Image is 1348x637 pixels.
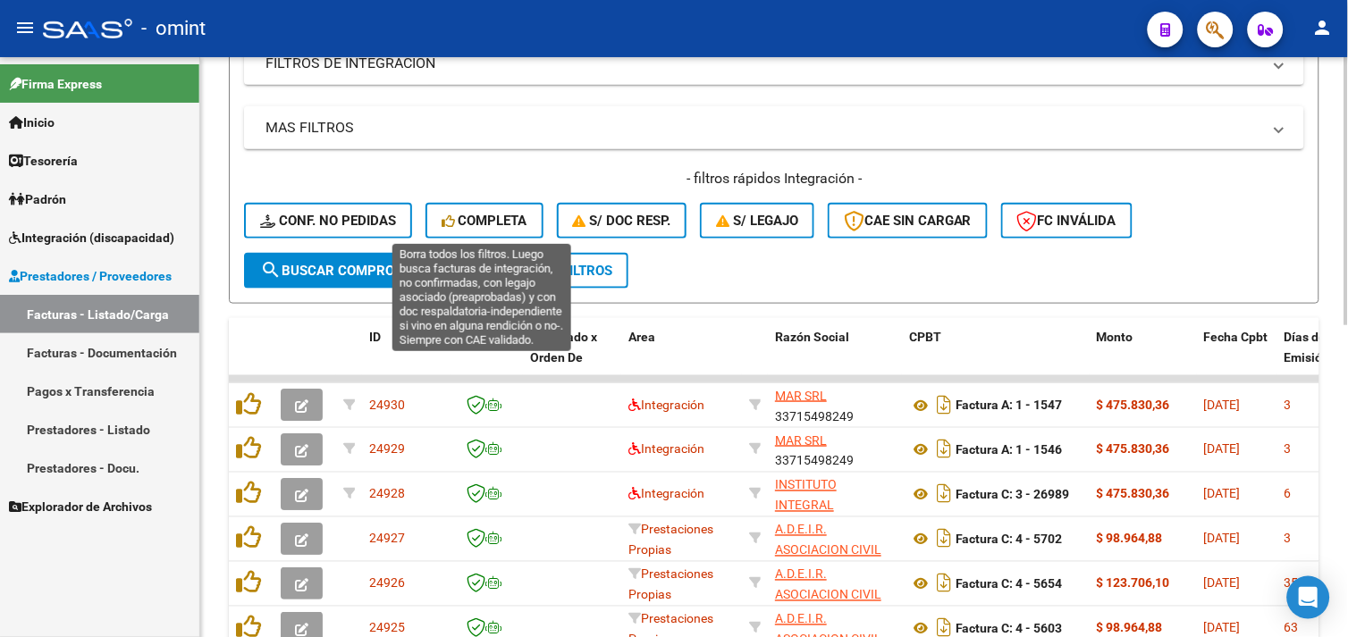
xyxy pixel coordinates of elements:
span: Días desde Emisión [1285,330,1347,365]
span: Buscar Comprobante [260,263,437,279]
span: Integración [628,487,704,501]
i: Descargar documento [932,435,956,464]
strong: Factura A: 1 - 1547 [956,398,1063,413]
span: FC Inválida [1017,213,1116,229]
span: 24929 [369,442,405,457]
span: 3 [1285,442,1292,457]
button: Completa [425,203,543,239]
button: CAE SIN CARGAR [828,203,988,239]
span: CPBT [909,330,941,344]
span: Borrar Filtros [484,263,612,279]
span: Inicio [9,113,55,132]
datatable-header-cell: CAE [451,318,523,397]
div: Open Intercom Messenger [1287,576,1330,619]
mat-icon: person [1312,17,1334,38]
span: INSTITUTO INTEGRAL SOCIEDAD ANONIMA [775,478,894,533]
span: 24928 [369,487,405,501]
span: ID [369,330,381,344]
strong: Factura C: 3 - 26989 [956,488,1070,502]
i: Descargar documento [932,569,956,598]
span: - omint [141,9,206,48]
button: FC Inválida [1001,203,1133,239]
span: 24925 [369,621,405,635]
button: Conf. no pedidas [244,203,412,239]
span: Integración [628,398,704,412]
datatable-header-cell: Monto [1090,318,1197,397]
span: Area [628,330,655,344]
span: 35 [1285,576,1299,591]
span: Completa [442,213,527,229]
strong: $ 475.830,36 [1097,442,1170,457]
span: Prestaciones Propias [628,567,713,602]
span: MAR SRL [775,433,827,448]
span: Prestaciones Propias [628,523,713,557]
mat-icon: search [260,259,282,281]
span: S/ legajo [716,213,798,229]
mat-icon: menu [14,17,36,38]
span: Tesorería [9,151,78,171]
div: 30709032034 [775,520,895,557]
span: MAR SRL [775,389,827,403]
strong: Factura C: 4 - 5654 [956,577,1063,591]
span: Prestadores / Proveedores [9,266,172,286]
i: Descargar documento [932,524,956,553]
span: [DATE] [1204,487,1241,501]
strong: $ 123.706,10 [1097,576,1170,591]
strong: $ 98.964,88 [1097,621,1163,635]
button: Buscar Comprobante [244,253,453,289]
span: 3 [1285,398,1292,412]
span: CAE [459,330,482,344]
i: Descargar documento [932,390,956,419]
span: Monto [1097,330,1133,344]
mat-expansion-panel-header: FILTROS DE INTEGRACION [244,42,1304,85]
strong: Factura C: 4 - 5702 [956,532,1063,547]
i: Descargar documento [932,480,956,508]
strong: $ 475.830,36 [1097,398,1170,412]
span: 3 [1285,532,1292,546]
mat-icon: delete [484,259,505,281]
datatable-header-cell: Fecha Cpbt [1197,318,1277,397]
span: [DATE] [1204,532,1241,546]
div: 30690973681 [775,475,895,513]
div: 30709032034 [775,565,895,602]
span: CAE SIN CARGAR [844,213,972,229]
span: Integración [628,442,704,457]
datatable-header-cell: CPBT [902,318,1090,397]
h4: - filtros rápidos Integración - [244,169,1304,189]
datatable-header-cell: Razón Social [768,318,902,397]
mat-expansion-panel-header: MAS FILTROS [244,106,1304,149]
div: 33715498249 [775,386,895,423]
span: Fecha Cpbt [1204,330,1268,344]
span: Padrón [9,189,66,209]
span: 24926 [369,576,405,591]
datatable-header-cell: Area [621,318,742,397]
strong: Factura C: 4 - 5603 [956,622,1063,636]
strong: Factura A: 1 - 1546 [956,443,1063,457]
button: S/ legajo [700,203,814,239]
button: S/ Doc Resp. [557,203,687,239]
datatable-header-cell: Facturado x Orden De [523,318,621,397]
mat-panel-title: FILTROS DE INTEGRACION [265,54,1261,73]
strong: $ 98.964,88 [1097,532,1163,546]
mat-panel-title: MAS FILTROS [265,118,1261,138]
datatable-header-cell: ID [362,318,451,397]
button: Borrar Filtros [468,253,628,289]
span: 24927 [369,532,405,546]
span: 24930 [369,398,405,412]
span: [DATE] [1204,576,1241,591]
span: A.D.E.I.R. ASOCIACION CIVIL DE EQUITACION INTEGRAL [GEOGRAPHIC_DATA] [775,523,896,618]
span: [DATE] [1204,442,1241,457]
span: 6 [1285,487,1292,501]
strong: $ 475.830,36 [1097,487,1170,501]
div: 33715498249 [775,431,895,468]
span: Firma Express [9,74,102,94]
span: Explorador de Archivos [9,497,152,516]
span: Integración (discapacidad) [9,228,174,247]
span: Conf. no pedidas [260,213,396,229]
span: Facturado x Orden De [530,330,597,365]
span: S/ Doc Resp. [573,213,671,229]
span: [DATE] [1204,398,1241,412]
span: [DATE] [1204,621,1241,635]
span: Razón Social [775,330,849,344]
span: 63 [1285,621,1299,635]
